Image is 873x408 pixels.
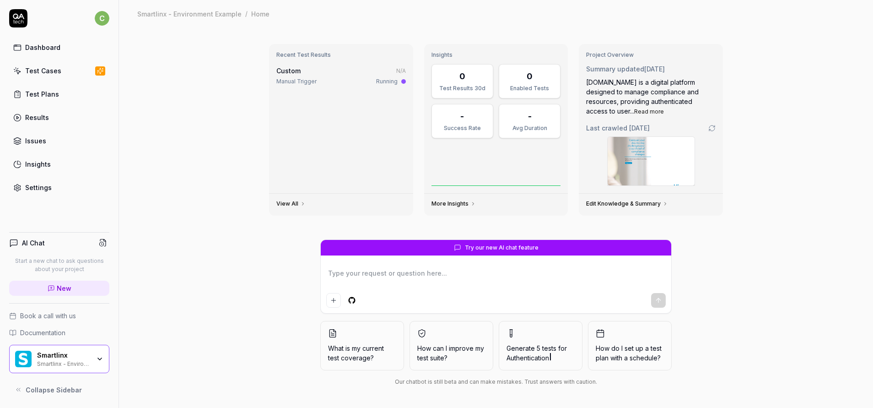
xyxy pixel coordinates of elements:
span: Collapse Sidebar [26,385,82,395]
a: Settings [9,179,109,196]
img: Screenshot [608,137,695,185]
button: Add attachment [326,293,341,308]
div: 0 [527,70,533,82]
div: Test Plans [25,89,59,99]
a: Test Plans [9,85,109,103]
span: New [57,283,71,293]
a: Test Cases [9,62,109,80]
span: Last crawled [586,123,650,133]
div: Dashboard [25,43,60,52]
div: Test Results 30d [437,84,487,92]
div: Smartlinx - Environment Example [137,9,242,18]
div: Enabled Tests [505,84,555,92]
div: Smartlinx [37,351,90,359]
button: Smartlinx LogoSmartlinxSmartlinx - Environment Example [9,345,109,373]
p: Start a new chat to ask questions about your project [9,257,109,273]
a: New [9,281,109,296]
div: - [460,110,464,122]
span: Authentication [507,354,549,362]
button: Collapse Sidebar [9,381,109,399]
span: Documentation [20,328,65,337]
a: Issues [9,132,109,150]
div: Test Cases [25,66,61,76]
a: More Insights [431,200,476,207]
div: Success Rate [437,124,487,132]
span: Summary updated [586,65,644,73]
div: / [245,9,248,18]
h4: AI Chat [22,238,45,248]
div: Home [251,9,269,18]
span: Custom [276,67,301,75]
span: N/A [396,67,406,74]
time: [DATE] [629,124,650,132]
a: View All [276,200,306,207]
a: Edit Knowledge & Summary [586,200,668,207]
span: How do I set up a test plan with a schedule? [596,343,664,363]
span: c [95,11,109,26]
a: Dashboard [9,38,109,56]
a: CustomN/AManual TriggerRunning [275,64,408,87]
div: - [528,110,532,122]
img: Smartlinx Logo [15,351,32,367]
div: Issues [25,136,46,146]
span: Try our new AI chat feature [465,244,539,252]
a: Book a call with us [9,311,109,321]
span: [DOMAIN_NAME] is a digital platform designed to manage compliance and resources, providing authen... [586,78,699,115]
div: Insights [25,159,51,169]
h3: Recent Test Results [276,51,406,59]
div: Settings [25,183,52,192]
span: Book a call with us [20,311,76,321]
div: Our chatbot is still beta and can make mistakes. Trust answers with caution. [320,378,672,386]
span: How can I improve my test suite? [417,343,485,363]
a: Go to crawling settings [708,125,716,132]
div: 0 [459,70,465,82]
a: Insights [9,155,109,173]
div: Avg Duration [505,124,555,132]
button: Read more [634,108,664,116]
time: [DATE] [644,65,665,73]
div: Manual Trigger [276,77,317,86]
button: How can I improve my test suite? [410,321,493,370]
button: How do I set up a test plan with a schedule? [588,321,672,370]
div: Results [25,113,49,122]
span: Generate 5 tests for [507,343,575,363]
div: Smartlinx - Environment Example [37,359,90,367]
span: What is my current test coverage? [328,343,396,363]
button: What is my current test coverage? [320,321,404,370]
h3: Project Overview [586,51,716,59]
a: Documentation [9,328,109,337]
a: Results [9,109,109,126]
button: c [95,9,109,27]
h3: Insights [431,51,561,59]
div: Running [376,77,398,86]
button: Generate 5 tests forAuthentication [499,321,582,370]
